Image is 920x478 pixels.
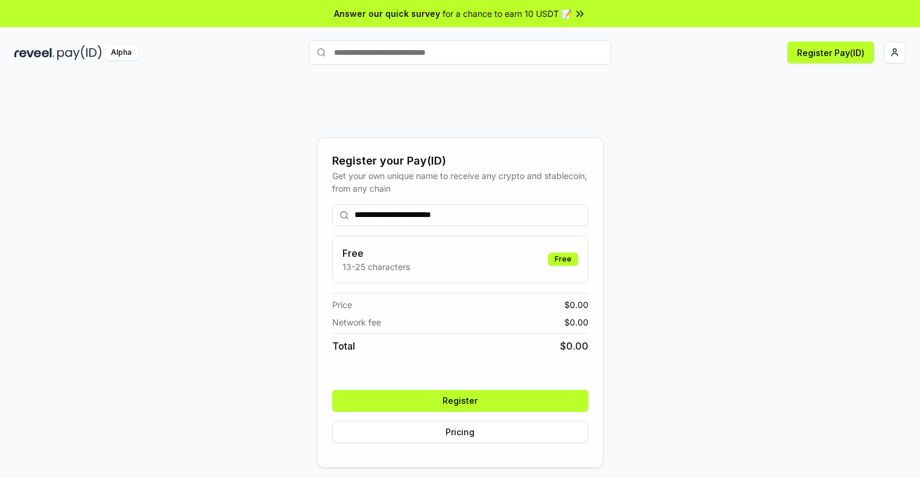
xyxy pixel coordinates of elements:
[332,339,355,353] span: Total
[443,7,572,20] span: for a chance to earn 10 USDT 📝
[342,246,410,260] h3: Free
[342,260,410,273] p: 13-25 characters
[14,45,55,60] img: reveel_dark
[104,45,138,60] div: Alpha
[332,169,588,195] div: Get your own unique name to receive any crypto and stablecoin, from any chain
[787,42,874,63] button: Register Pay(ID)
[57,45,102,60] img: pay_id
[332,390,588,412] button: Register
[332,298,352,311] span: Price
[332,421,588,443] button: Pricing
[332,153,588,169] div: Register your Pay(ID)
[560,339,588,353] span: $ 0.00
[332,316,381,329] span: Network fee
[334,7,440,20] span: Answer our quick survey
[564,298,588,311] span: $ 0.00
[548,253,578,266] div: Free
[564,316,588,329] span: $ 0.00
